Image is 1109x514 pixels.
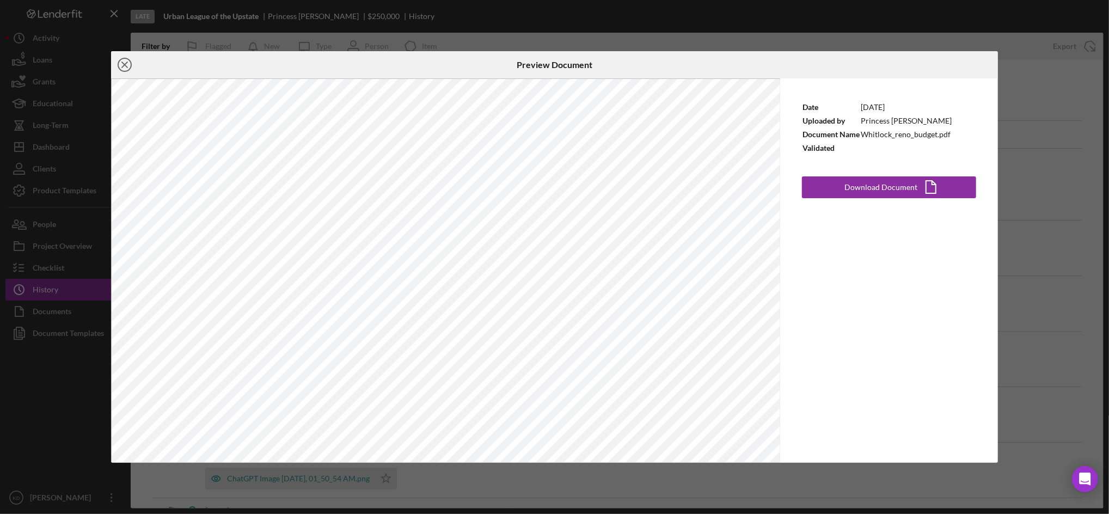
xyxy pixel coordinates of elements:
[802,116,845,125] b: Uploaded by
[860,114,952,127] td: Princess [PERSON_NAME]
[860,127,952,141] td: Whitlock_reno_budget.pdf
[802,143,835,152] b: Validated
[844,176,917,198] div: Download Document
[802,176,976,198] button: Download Document
[517,60,592,70] h6: Preview Document
[802,130,860,139] b: Document Name
[1072,466,1098,492] div: Open Intercom Messenger
[802,102,818,112] b: Date
[860,100,952,114] td: [DATE]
